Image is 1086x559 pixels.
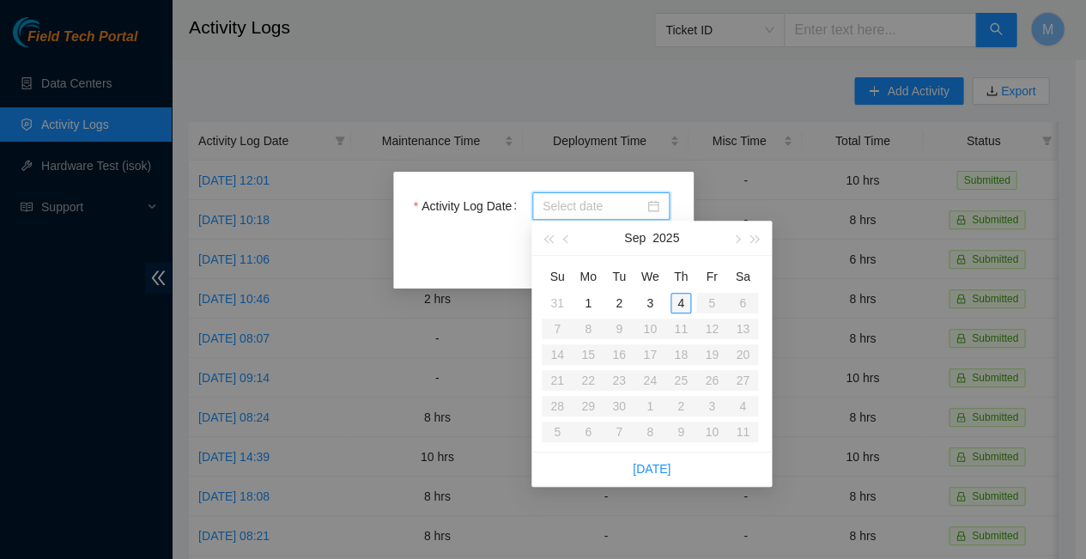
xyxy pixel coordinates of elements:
[665,290,696,316] td: 2025-09-04
[670,293,691,313] div: 4
[414,192,524,220] label: Activity Log Date
[696,263,727,290] th: Fr
[547,293,567,313] div: 31
[573,290,604,316] td: 2025-09-01
[573,263,604,290] th: Mo
[542,263,573,290] th: Su
[609,293,629,313] div: 2
[624,221,646,255] button: Sep
[543,197,644,216] input: Activity Log Date
[652,221,679,255] button: 2025
[634,263,665,290] th: We
[542,290,573,316] td: 2025-08-31
[604,290,634,316] td: 2025-09-02
[633,462,670,476] a: [DATE]
[727,263,758,290] th: Sa
[578,293,598,313] div: 1
[604,263,634,290] th: Tu
[640,293,660,313] div: 3
[634,290,665,316] td: 2025-09-03
[665,263,696,290] th: Th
